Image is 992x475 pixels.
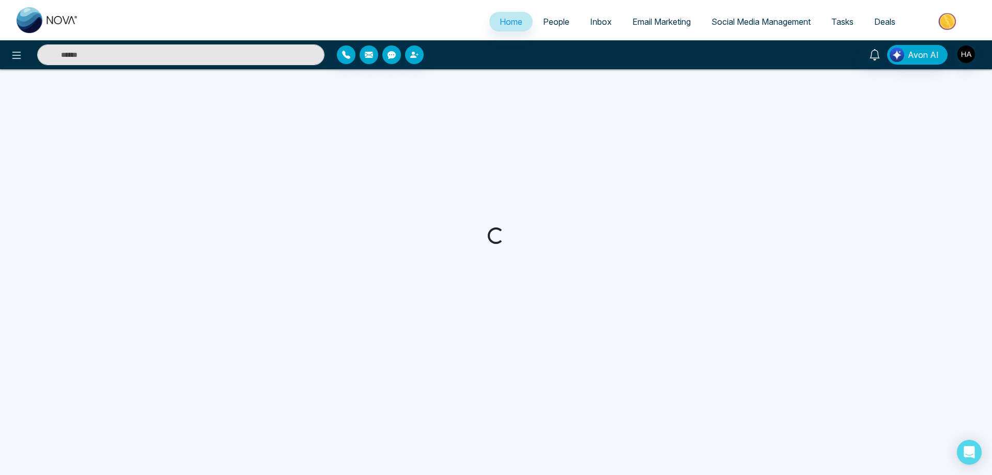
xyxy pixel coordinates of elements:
span: Avon AI [908,49,939,61]
span: People [543,17,569,27]
a: People [533,12,580,32]
img: Lead Flow [890,48,904,62]
span: Inbox [590,17,612,27]
a: Social Media Management [701,12,821,32]
span: Tasks [831,17,854,27]
img: User Avatar [957,45,975,63]
span: Home [500,17,522,27]
span: Deals [874,17,895,27]
img: Nova CRM Logo [17,7,79,33]
a: Email Marketing [622,12,701,32]
a: Inbox [580,12,622,32]
a: Tasks [821,12,864,32]
span: Email Marketing [632,17,691,27]
a: Deals [864,12,906,32]
img: Market-place.gif [911,10,986,33]
div: Open Intercom Messenger [957,440,982,465]
button: Avon AI [887,45,948,65]
span: Social Media Management [711,17,811,27]
a: Home [489,12,533,32]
